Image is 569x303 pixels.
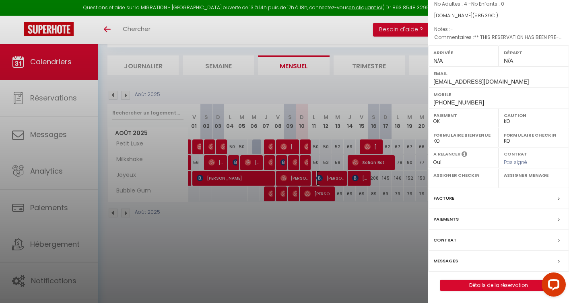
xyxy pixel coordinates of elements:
label: Paiements [433,215,459,223]
span: 585.39 [474,12,491,19]
span: N/A [433,57,443,64]
span: N/A [504,57,513,64]
label: Paiement [433,111,493,119]
label: Arrivée [433,49,493,57]
span: [EMAIL_ADDRESS][DOMAIN_NAME] [433,78,529,85]
label: Mobile [433,90,564,98]
span: Nb Enfants : 0 [471,0,504,7]
iframe: LiveChat chat widget [535,269,569,303]
span: Pas signé [504,159,527,166]
a: Détails de la réservation [441,280,557,291]
p: Commentaires : [434,33,563,41]
div: [DOMAIN_NAME] [434,12,563,20]
label: Contrat [433,236,457,244]
span: - [450,26,453,33]
label: A relancer [433,151,460,158]
label: Caution [504,111,564,119]
span: [PHONE_NUMBER] [433,99,484,106]
label: Contrat [504,151,527,156]
label: Assigner Menage [504,171,564,179]
label: Email [433,70,564,78]
button: Détails de la réservation [440,280,557,291]
label: Formulaire Bienvenue [433,131,493,139]
label: Formulaire Checkin [504,131,564,139]
label: Messages [433,257,458,265]
i: Sélectionner OUI si vous souhaiter envoyer les séquences de messages post-checkout [462,151,467,160]
span: ( € ) [472,12,498,19]
p: Notes : [434,25,563,33]
label: Assigner Checkin [433,171,493,179]
label: Départ [504,49,564,57]
label: Facture [433,194,454,203]
span: Nb Adultes : 4 - [434,0,504,7]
